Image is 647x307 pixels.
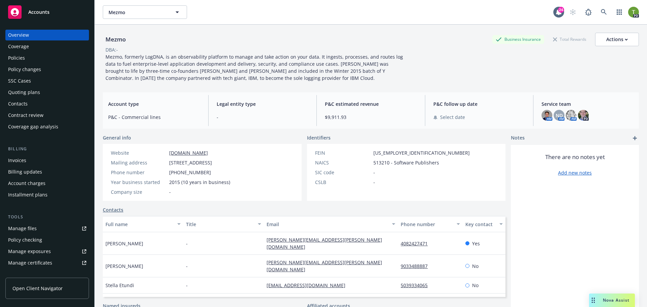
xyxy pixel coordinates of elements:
span: [PHONE_NUMBER] [169,169,211,176]
span: - [373,179,375,186]
a: 5039334065 [401,282,433,288]
span: Mezmo [109,9,167,16]
button: Full name [103,216,183,232]
a: Overview [5,30,89,40]
div: 24 [558,7,564,13]
a: 9033488887 [401,263,433,269]
span: - [217,114,309,121]
span: P&C follow up date [433,100,525,108]
div: FEIN [315,149,371,156]
a: Start snowing [566,5,580,19]
button: Title [183,216,264,232]
div: Contacts [8,98,28,109]
span: Service team [542,100,634,108]
span: P&C - Commercial lines [108,114,200,121]
a: [DOMAIN_NAME] [169,150,208,156]
button: Mezmo [103,5,187,19]
img: photo [578,110,589,121]
button: Key contact [463,216,505,232]
span: 513210 - Software Publishers [373,159,439,166]
a: Policy changes [5,64,89,75]
div: CSLB [315,179,371,186]
a: Contacts [103,206,123,213]
div: Phone number [401,221,452,228]
div: NAICS [315,159,371,166]
span: Accounts [28,9,50,15]
a: Search [597,5,611,19]
span: - [186,240,188,247]
span: - [169,188,171,195]
a: Coverage [5,41,89,52]
span: No [472,282,479,289]
a: Contacts [5,98,89,109]
span: [STREET_ADDRESS] [169,159,212,166]
span: Yes [472,240,480,247]
div: Policies [8,53,25,63]
a: Manage files [5,223,89,234]
a: Billing updates [5,166,89,177]
div: Title [186,221,254,228]
button: Actions [595,33,639,46]
a: Installment plans [5,189,89,200]
span: - [186,282,188,289]
div: Year business started [111,179,166,186]
div: Drag to move [589,294,597,307]
div: Quoting plans [8,87,40,98]
span: P&C estimated revenue [325,100,417,108]
a: Manage BORs [5,269,89,280]
span: Select date [440,114,465,121]
div: Actions [606,33,628,46]
a: [EMAIL_ADDRESS][DOMAIN_NAME] [267,282,351,288]
img: photo [566,110,577,121]
div: Tools [5,214,89,220]
a: Accounts [5,3,89,22]
div: Mailing address [111,159,166,166]
span: Mezmo, formerly LogDNA, is an observability platform to manage and take action on your data. It i... [105,54,404,81]
div: Installment plans [8,189,48,200]
span: Open Client Navigator [12,285,63,292]
div: Mezmo [103,35,128,44]
div: Business Insurance [492,35,544,43]
span: ND [556,112,563,119]
div: Manage files [8,223,37,234]
div: Policy checking [8,235,42,245]
a: Manage certificates [5,257,89,268]
div: Policy changes [8,64,41,75]
span: [PERSON_NAME] [105,240,143,247]
div: Manage BORs [8,269,40,280]
div: SIC code [315,169,371,176]
a: Account charges [5,178,89,189]
a: 4082427471 [401,240,433,247]
div: Manage exposures [8,246,51,257]
a: SSC Cases [5,75,89,86]
button: Nova Assist [589,294,635,307]
a: Quoting plans [5,87,89,98]
a: Report a Bug [582,5,595,19]
div: Total Rewards [550,35,590,43]
span: Account type [108,100,200,108]
div: Account charges [8,178,45,189]
div: Website [111,149,166,156]
div: Billing updates [8,166,42,177]
div: Email [267,221,388,228]
span: 2015 (10 years in business) [169,179,230,186]
div: Billing [5,146,89,152]
span: Identifiers [307,134,331,141]
a: [PERSON_NAME][EMAIL_ADDRESS][PERSON_NAME][DOMAIN_NAME] [267,259,382,273]
div: Phone number [111,169,166,176]
a: add [631,134,639,142]
div: Key contact [465,221,495,228]
div: Company size [111,188,166,195]
a: Invoices [5,155,89,166]
img: photo [542,110,552,121]
span: Notes [511,134,525,142]
div: Manage certificates [8,257,52,268]
span: General info [103,134,131,141]
a: Manage exposures [5,246,89,257]
span: Nova Assist [603,297,629,303]
a: Contract review [5,110,89,121]
a: Coverage gap analysis [5,121,89,132]
a: [PERSON_NAME][EMAIL_ADDRESS][PERSON_NAME][DOMAIN_NAME] [267,237,382,250]
button: Phone number [398,216,462,232]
